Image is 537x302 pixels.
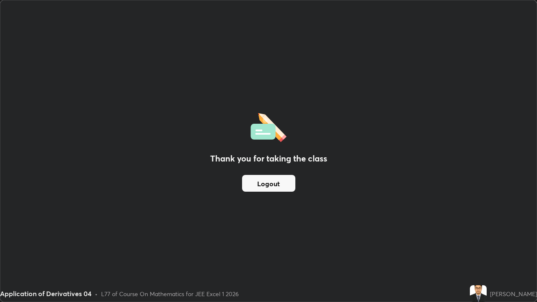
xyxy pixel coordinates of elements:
[490,289,537,298] div: [PERSON_NAME]
[210,152,327,165] h2: Thank you for taking the class
[242,175,295,192] button: Logout
[95,289,98,298] div: •
[250,110,287,142] img: offlineFeedback.1438e8b3.svg
[101,289,239,298] div: L77 of Course On Mathematics for JEE Excel 1 2026
[470,285,487,302] img: 2745fe793a46406aaf557eabbaf1f1be.jpg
